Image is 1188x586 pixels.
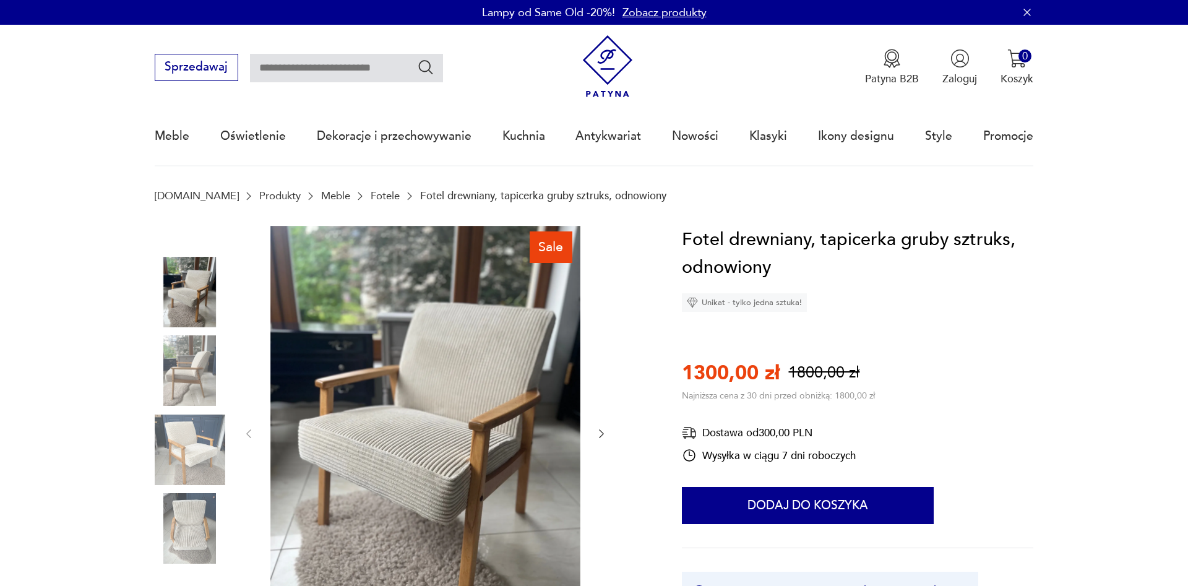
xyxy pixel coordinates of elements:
[682,425,856,441] div: Dostawa od 300,00 PLN
[925,108,952,165] a: Style
[682,226,1033,282] h1: Fotel drewniany, tapicerka gruby sztruks, odnowiony
[682,448,856,463] div: Wysyłka w ciągu 7 dni roboczych
[983,108,1033,165] a: Promocje
[865,72,919,86] p: Patyna B2B
[420,190,666,202] p: Fotel drewniany, tapicerka gruby sztruks, odnowiony
[155,493,225,564] img: Zdjęcie produktu Fotel drewniany, tapicerka gruby sztruks, odnowiony
[1018,50,1031,62] div: 0
[682,425,697,441] img: Ikona dostawy
[155,108,189,165] a: Meble
[155,335,225,406] img: Zdjęcie produktu Fotel drewniany, tapicerka gruby sztruks, odnowiony
[155,415,225,485] img: Zdjęcie produktu Fotel drewniany, tapicerka gruby sztruks, odnowiony
[622,5,707,20] a: Zobacz produkty
[682,360,780,387] p: 1300,00 zł
[155,63,238,73] a: Sprzedawaj
[577,35,639,98] img: Patyna - sklep z meblami i dekoracjami vintage
[942,49,977,86] button: Zaloguj
[417,58,435,76] button: Szukaj
[317,108,471,165] a: Dekoracje i przechowywanie
[530,231,572,262] div: Sale
[687,297,698,308] img: Ikona diamentu
[1007,49,1027,68] img: Ikona koszyka
[220,108,286,165] a: Oświetlenie
[155,54,238,81] button: Sprzedawaj
[1001,49,1033,86] button: 0Koszyk
[482,5,615,20] p: Lampy od Same Old -20%!
[259,190,301,202] a: Produkty
[672,108,718,165] a: Nowości
[682,487,934,524] button: Dodaj do koszyka
[371,190,400,202] a: Fotele
[942,72,977,86] p: Zaloguj
[155,257,225,327] img: Zdjęcie produktu Fotel drewniany, tapicerka gruby sztruks, odnowiony
[575,108,641,165] a: Antykwariat
[682,390,875,402] p: Najniższa cena z 30 dni przed obniżką: 1800,00 zł
[1001,72,1033,86] p: Koszyk
[865,49,919,86] button: Patyna B2B
[882,49,902,68] img: Ikona medalu
[865,49,919,86] a: Ikona medaluPatyna B2B
[818,108,894,165] a: Ikony designu
[950,49,970,68] img: Ikonka użytkownika
[749,108,787,165] a: Klasyki
[502,108,545,165] a: Kuchnia
[788,362,859,384] p: 1800,00 zł
[321,190,350,202] a: Meble
[155,190,239,202] a: [DOMAIN_NAME]
[682,293,807,312] div: Unikat - tylko jedna sztuka!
